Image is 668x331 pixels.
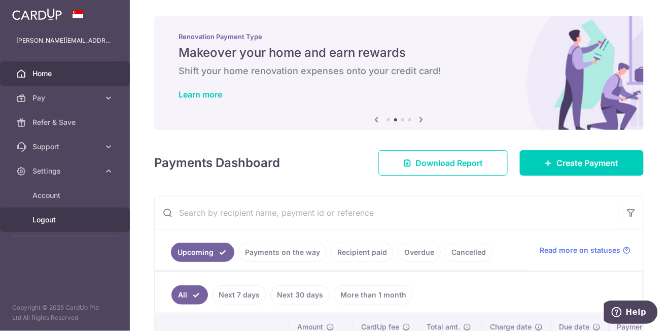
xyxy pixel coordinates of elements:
[16,36,114,46] p: [PERSON_NAME][EMAIL_ADDRESS][DOMAIN_NAME]
[270,285,330,305] a: Next 30 days
[179,65,619,77] h6: Shift your home renovation expenses onto your credit card!
[32,117,99,127] span: Refer & Save
[331,243,394,262] a: Recipient paid
[378,150,508,176] a: Download Report
[445,243,493,262] a: Cancelled
[212,285,266,305] a: Next 7 days
[604,301,658,326] iframe: Opens a widget where you can find more information
[179,89,222,100] a: Learn more
[32,215,99,225] span: Logout
[32,166,99,176] span: Settings
[171,285,208,305] a: All
[557,157,619,169] span: Create Payment
[398,243,441,262] a: Overdue
[520,150,644,176] a: Create Payment
[155,196,619,229] input: Search by recipient name, payment id or reference
[32,93,99,103] span: Pay
[32,190,99,201] span: Account
[12,8,62,20] img: CardUp
[415,157,483,169] span: Download Report
[154,16,644,130] img: Renovation banner
[171,243,234,262] a: Upcoming
[540,245,621,255] span: Read more on statuses
[179,32,619,41] p: Renovation Payment Type
[334,285,413,305] a: More than 1 month
[154,154,280,172] h4: Payments Dashboard
[32,142,99,152] span: Support
[540,245,631,255] a: Read more on statuses
[32,69,99,79] span: Home
[179,45,619,61] h5: Makeover your home and earn rewards
[238,243,327,262] a: Payments on the way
